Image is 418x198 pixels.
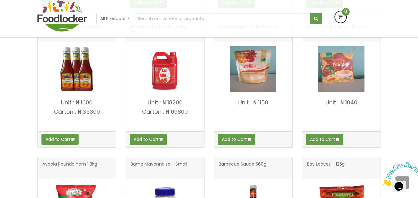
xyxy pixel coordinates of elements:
[247,137,251,141] i: Add to cart
[38,99,116,106] p: Unit : ₦ 1600
[142,46,188,92] img: Alfa Tomato Ketchup 5kg Gallon
[126,99,204,106] p: Unit : ₦ 18200
[159,137,163,141] i: Add to cart
[214,99,292,106] p: Unit : ₦ 1150
[2,2,41,27] img: Chat attention grabber
[306,134,343,145] button: Add to Cart
[41,134,79,145] button: Add to Cart
[380,159,418,189] iframe: chat widget
[2,2,5,8] span: 1
[302,99,381,106] p: Unit : ₦ 1040
[71,137,75,141] i: Add to cart
[42,162,97,174] span: Ayoola Poundo Yam 1.8kg
[54,46,100,92] img: Alfa Tomato Ketchup 340g
[342,8,350,16] span: 0
[307,162,345,174] span: Bay Leaves - 125g
[126,109,204,115] p: Carton : ₦ 69800
[134,13,310,24] input: Search our variety of products
[219,162,266,174] span: Barbecue Sauce 560g
[38,109,116,115] p: Carton : ₦ 35300
[218,134,255,145] button: Add to Cart
[131,162,187,174] span: Bama Mayonnaise - Small
[318,46,364,92] img: Ama Wonder Ginger Powder
[335,137,339,141] i: Add to cart
[96,13,134,24] button: All Products
[230,46,276,92] img: Ama Wonder Garlic Powder
[130,134,167,145] button: Add to Cart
